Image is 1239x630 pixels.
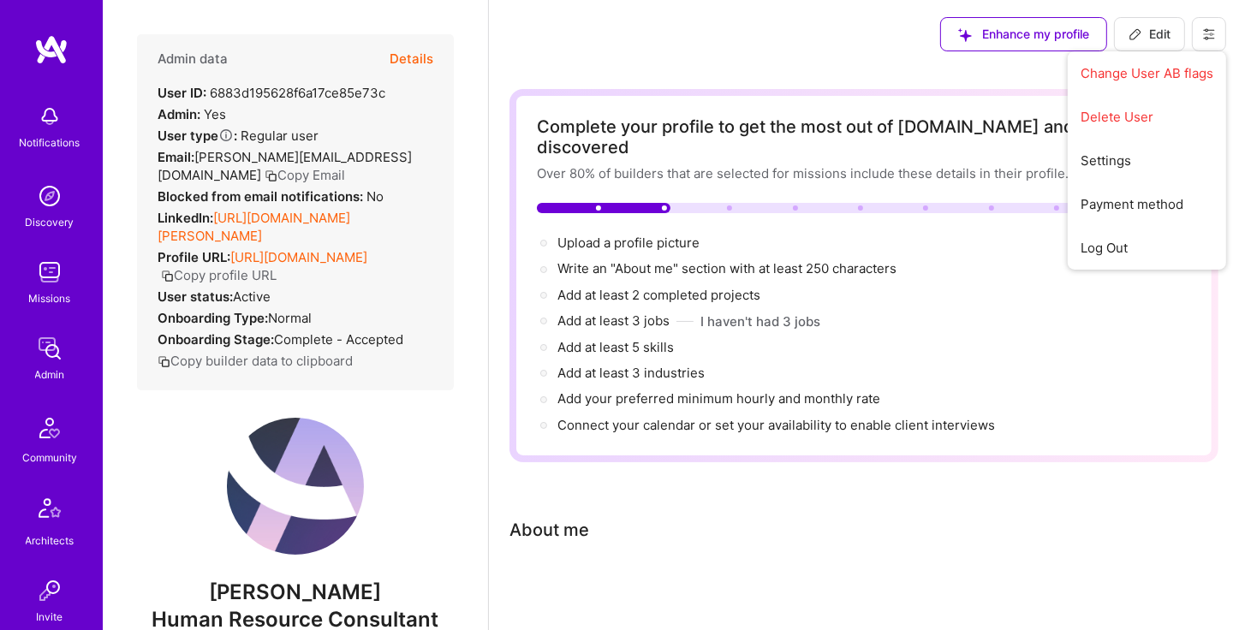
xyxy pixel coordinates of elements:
[700,312,820,330] button: I haven't had 3 jobs
[390,34,433,84] button: Details
[20,134,80,152] div: Notifications
[1114,17,1185,51] button: Edit
[1068,226,1226,270] button: Log Out
[158,85,206,101] strong: User ID:
[35,366,65,383] div: Admin
[958,28,972,42] i: icon SuggestedTeams
[537,116,1191,157] div: Complete your profile to get the most out of [DOMAIN_NAME] and get discovered
[22,449,77,467] div: Community
[218,128,234,143] i: Help
[158,249,230,265] strong: Profile URL:
[26,213,74,231] div: Discovery
[557,417,995,433] span: Connect your calendar or set your availability to enable client interviews
[940,17,1107,51] button: Enhance my profile
[158,210,350,244] a: [URL][DOMAIN_NAME][PERSON_NAME]
[37,608,63,626] div: Invite
[137,579,454,605] span: [PERSON_NAME]
[557,365,705,381] span: Add at least 3 industries
[33,331,67,366] img: admin teamwork
[265,166,345,184] button: Copy Email
[158,310,268,326] strong: Onboarding Type:
[29,490,70,532] img: Architects
[158,128,237,144] strong: User type :
[537,164,1191,182] div: Over 80% of builders that are selected for missions include these details in their profile.
[29,289,71,307] div: Missions
[26,532,74,550] div: Architects
[509,517,589,543] div: Tell us a little about yourself
[158,105,226,123] div: Yes
[158,106,200,122] strong: Admin:
[158,127,319,145] div: Regular user
[557,390,880,407] span: Add your preferred minimum hourly and monthly rate
[161,266,277,284] button: Copy profile URL
[158,210,213,226] strong: LinkedIn:
[158,352,353,370] button: Copy builder data to clipboard
[158,149,412,183] span: [PERSON_NAME][EMAIL_ADDRESS][DOMAIN_NAME]
[158,331,274,348] strong: Onboarding Stage:
[233,288,271,305] span: Active
[274,331,403,348] span: Complete - Accepted
[158,51,228,67] h4: Admin data
[158,288,233,305] strong: User status:
[227,418,364,555] img: User Avatar
[33,255,67,289] img: teamwork
[161,270,174,282] i: icon Copy
[158,84,385,102] div: 6883d195628f6a17ce85e73c
[158,149,194,165] strong: Email:
[33,99,67,134] img: bell
[1068,51,1226,95] button: Change User AB flags
[158,187,384,205] div: No
[29,407,70,449] img: Community
[33,574,67,608] img: Invite
[158,188,366,205] strong: Blocked from email notifications:
[265,169,277,182] i: icon Copy
[557,235,700,251] span: Upload a profile picture
[230,249,367,265] a: [URL][DOMAIN_NAME]
[1129,26,1170,43] span: Edit
[158,355,170,368] i: icon Copy
[958,26,1089,43] span: Enhance my profile
[557,260,900,276] span: Write an "About me" section with at least 250 characters
[557,339,674,355] span: Add at least 5 skills
[557,312,670,329] span: Add at least 3 jobs
[557,287,760,303] span: Add at least 2 completed projects
[1068,95,1226,139] button: Delete User
[1068,139,1226,182] button: Settings
[268,310,312,326] span: normal
[509,517,589,543] div: About me
[1114,17,1185,51] div: null
[34,34,69,65] img: logo
[33,179,67,213] img: discovery
[1068,182,1226,226] button: Payment method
